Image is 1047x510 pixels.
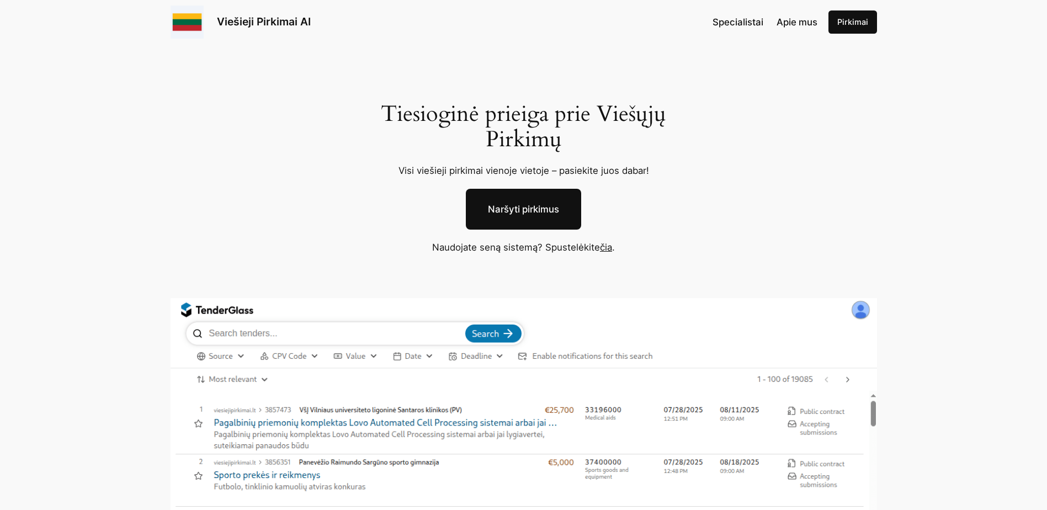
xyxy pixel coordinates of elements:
p: Naudojate seną sistemą? Spustelėkite . [353,240,695,254]
a: čia [600,242,612,253]
nav: Navigation [713,15,817,29]
span: Specialistai [713,17,763,28]
span: Apie mus [777,17,817,28]
a: Apie mus [777,15,817,29]
img: Viešieji pirkimai logo [171,6,204,39]
p: Visi viešieji pirkimai vienoje vietoje – pasiekite juos dabar! [368,163,679,178]
a: Viešieji Pirkimai AI [217,15,311,28]
h1: Tiesioginė prieiga prie Viešųjų Pirkimų [368,102,679,152]
a: Specialistai [713,15,763,29]
a: Naršyti pirkimus [466,189,581,230]
a: Pirkimai [828,10,877,34]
